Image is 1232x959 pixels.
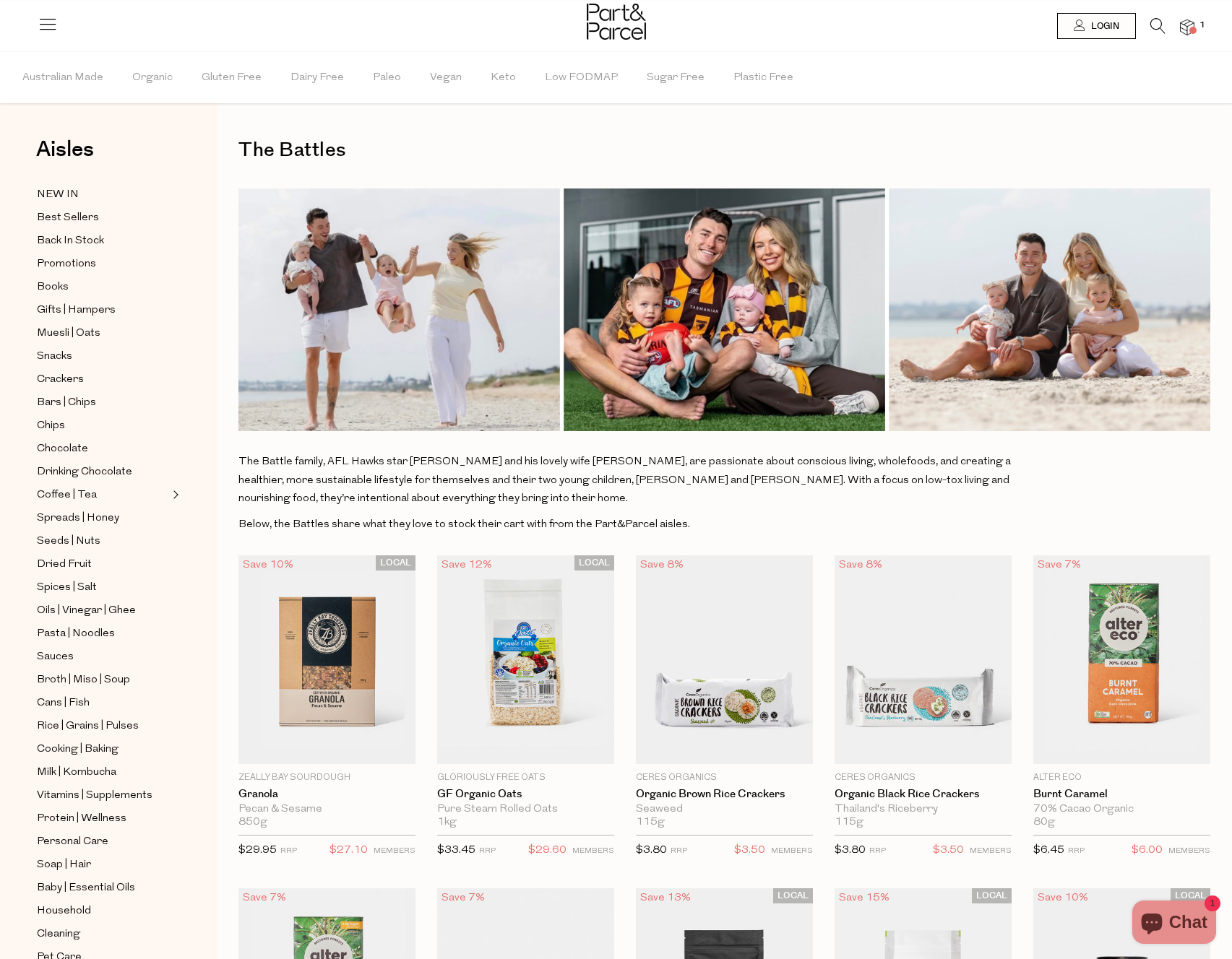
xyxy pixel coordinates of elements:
[37,903,91,920] span: Household
[37,625,115,643] span: Pasta | Noodles
[1068,847,1085,855] small: RRP
[437,888,489,908] div: Save 7%
[636,788,813,801] a: Organic Brown Rice Crackers
[437,803,614,816] div: Pure Steam Rolled Oats
[835,816,863,829] span: 115g
[574,555,614,570] span: LOCAL
[636,845,667,856] span: $3.80
[238,453,1011,508] p: The Battle family, AFL Hawks star [PERSON_NAME] and his lovely wife [PERSON_NAME], are passionate...
[238,188,1210,431] img: Collection_Cove_Template_for_P_P_Website_2.png
[290,53,344,103] span: Dairy Free
[1033,555,1210,764] img: Burnt Caramel
[671,847,687,855] small: RRP
[835,803,1012,816] div: Thailand's Riceberry
[636,803,813,816] div: Seaweed
[835,888,894,908] div: Save 15%
[37,741,119,758] span: Cooking | Baking
[238,771,415,784] p: Zeally Bay Sourdough
[238,845,277,856] span: $29.95
[545,53,618,103] span: Low FODMAP
[37,186,79,204] span: NEW IN
[37,625,168,643] a: Pasta | Noodles
[970,847,1012,855] small: MEMBERS
[835,845,866,856] span: $3.80
[37,533,100,550] span: Seeds | Nuts
[37,347,168,365] a: Snacks
[1033,803,1210,816] div: 70% Cacao Organic
[373,53,401,103] span: Paleo
[37,786,168,804] a: Vitamins | Supplements
[734,841,765,860] span: $3.50
[37,902,168,920] a: Household
[202,53,262,103] span: Gluten Free
[37,510,119,527] span: Spreads | Honey
[37,394,96,412] span: Bars | Chips
[238,516,1011,534] p: Below, the Battles share what they love to stock their cart with from the Part&Parcel aisles.
[37,810,168,828] a: Protein | Wellness
[37,441,88,458] span: Chocolate
[37,394,168,412] a: Bars | Chips
[376,555,415,570] span: LOCAL
[437,771,614,784] p: Gloriously Free Oats
[1171,888,1210,903] span: LOCAL
[132,53,173,103] span: Organic
[37,671,168,689] a: Broth | Miso | Soup
[37,856,168,874] a: Soap | Hair
[37,186,168,204] a: NEW IN
[37,926,80,943] span: Cleaning
[1168,847,1210,855] small: MEMBERS
[1033,771,1210,784] p: Alter Eco
[437,555,614,764] img: GF Organic Oats
[37,302,116,319] span: Gifts | Hampers
[329,841,368,860] span: $27.10
[37,925,168,943] a: Cleaning
[37,487,97,504] span: Coffee | Tea
[773,888,813,903] span: LOCAL
[636,771,813,784] p: Ceres Organics
[733,53,793,103] span: Plastic Free
[238,555,415,764] img: Granola
[238,555,298,575] div: Save 10%
[1033,555,1085,575] div: Save 7%
[1057,13,1136,39] a: Login
[37,694,168,712] a: Cans | Fish
[835,771,1012,784] p: Ceres Organics
[36,139,94,175] a: Aisles
[37,717,168,735] a: Rice | Grains | Pulses
[37,880,135,897] span: Baby | Essential Oils
[374,847,415,855] small: MEMBERS
[238,788,415,801] a: Granola
[437,816,457,829] span: 1kg
[1033,888,1093,908] div: Save 10%
[37,578,168,596] a: Spices | Salt
[238,888,290,908] div: Save 7%
[37,348,72,365] span: Snacks
[528,841,567,860] span: $29.60
[437,788,614,801] a: GF Organic Oats
[37,417,168,435] a: Chips
[37,579,97,596] span: Spices | Salt
[37,555,168,573] a: Dried Fruit
[1033,845,1064,856] span: $6.45
[37,740,168,758] a: Cooking | Baking
[37,763,168,781] a: Milk | Kombucha
[37,301,168,319] a: Gifts | Hampers
[37,417,65,435] span: Chips
[37,371,84,389] span: Crackers
[238,803,415,816] div: Pecan & Sesame
[37,764,116,781] span: Milk | Kombucha
[37,324,168,342] a: Muesli | Oats
[572,847,614,855] small: MEMBERS
[37,787,152,804] span: Vitamins | Supplements
[835,788,1012,801] a: Organic Black Rice Crackers
[37,232,168,250] a: Back In Stock
[37,463,168,481] a: Drinking Chocolate
[437,845,475,856] span: $33.45
[972,888,1012,903] span: LOCAL
[1132,841,1163,860] span: $6.00
[37,833,108,851] span: Personal Care
[238,816,267,829] span: 850g
[37,718,139,735] span: Rice | Grains | Pulses
[280,847,297,855] small: RRP
[37,279,69,296] span: Books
